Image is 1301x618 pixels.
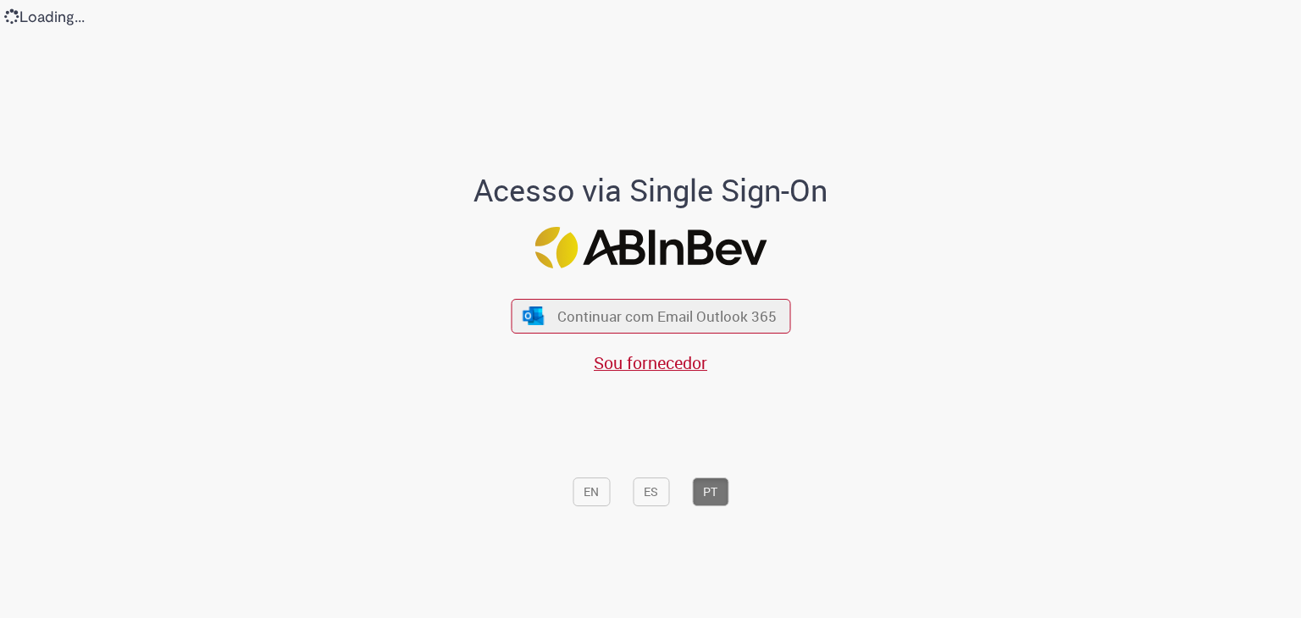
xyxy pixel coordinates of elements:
[522,307,545,325] img: ícone Azure/Microsoft 360
[511,299,790,334] button: ícone Azure/Microsoft 360 Continuar com Email Outlook 365
[573,477,610,506] button: EN
[534,227,767,268] img: Logo ABInBev
[692,477,728,506] button: PT
[594,351,707,374] a: Sou fornecedor
[416,174,886,207] h1: Acesso via Single Sign-On
[633,477,669,506] button: ES
[557,306,777,326] span: Continuar com Email Outlook 365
